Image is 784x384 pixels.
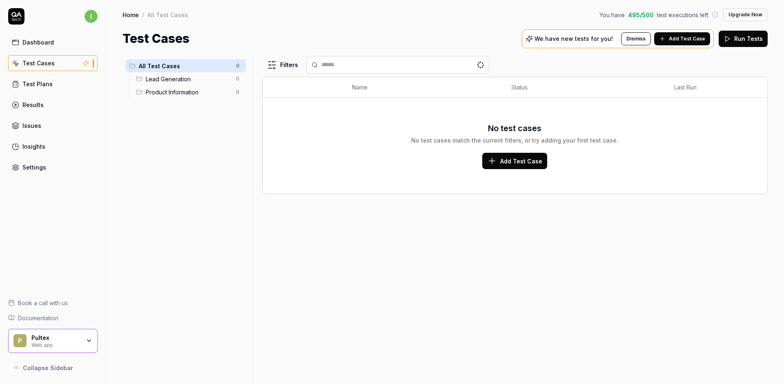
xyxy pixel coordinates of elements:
h1: Test Cases [122,29,189,48]
h3: No test cases [488,122,541,134]
div: Results [22,100,44,109]
div: Issues [22,121,41,130]
div: Web app [31,341,80,348]
div: Dashboard [22,38,54,47]
a: Issues [8,118,98,134]
th: Status [503,77,666,98]
div: Drag to reorderLead Generation0 [133,72,246,85]
button: Run Tests [719,31,768,47]
span: Book a call with us [18,299,68,307]
span: All Test Cases [139,62,231,70]
button: Add Test Case [482,153,547,169]
span: 495 / 500 [628,11,654,19]
a: Results [8,97,98,113]
button: Collapse Sidebar [8,359,98,376]
button: i [85,8,98,25]
span: Product Information [146,88,231,96]
a: Settings [8,159,98,175]
span: You have [599,11,625,19]
th: Name [344,77,503,98]
div: Test Cases [22,59,55,67]
a: Insights [8,138,98,154]
a: Test Cases [8,55,98,71]
div: / [142,11,144,19]
button: Filters [262,57,303,73]
div: Settings [22,163,46,172]
span: Lead Generation [146,75,231,83]
button: Dismiss [621,32,651,45]
span: Documentation [18,314,58,322]
span: Collapse Sidebar [23,364,73,372]
a: Dashboard [8,34,98,50]
span: P [13,334,27,347]
div: No test cases match the current filters, or try adding your first test case. [411,136,618,145]
div: All Test Cases [147,11,188,19]
span: 0 [233,61,243,71]
button: PPultexWeb app [8,329,98,353]
div: Test Plans [22,80,53,88]
div: Pultex [31,334,80,342]
span: Add Test Case [669,35,705,42]
button: Add Test Case [654,32,710,45]
div: Insights [22,142,45,151]
span: 0 [233,74,243,84]
div: Drag to reorderProduct Information0 [133,85,246,98]
p: We have new tests for you! [535,36,613,42]
a: Home [122,11,139,19]
button: Upgrade Now [723,8,768,21]
a: Book a call with us [8,299,98,307]
span: test executions left [657,11,708,19]
th: Last Run [666,77,751,98]
span: i [85,10,98,23]
a: Documentation [8,314,98,322]
a: Test Plans [8,76,98,92]
span: 0 [233,87,243,97]
span: Add Test Case [500,157,542,165]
